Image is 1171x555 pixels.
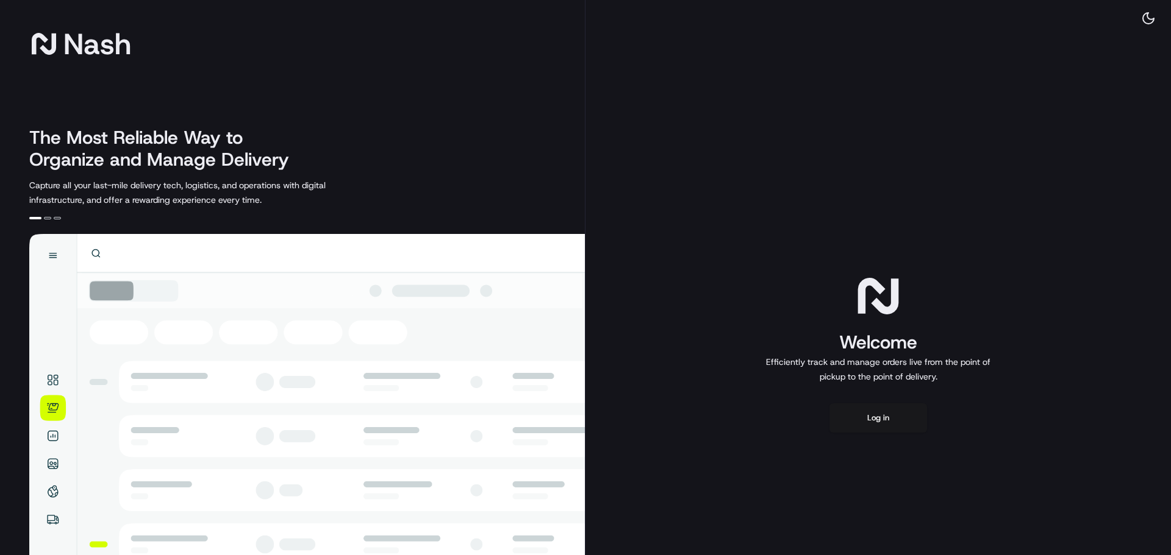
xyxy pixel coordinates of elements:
[761,330,995,355] h1: Welcome
[29,178,381,207] p: Capture all your last-mile delivery tech, logistics, and operations with digital infrastructure, ...
[29,127,303,171] h2: The Most Reliable Way to Organize and Manage Delivery
[761,355,995,384] p: Efficiently track and manage orders live from the point of pickup to the point of delivery.
[829,403,927,433] button: Log in
[63,32,131,56] span: Nash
